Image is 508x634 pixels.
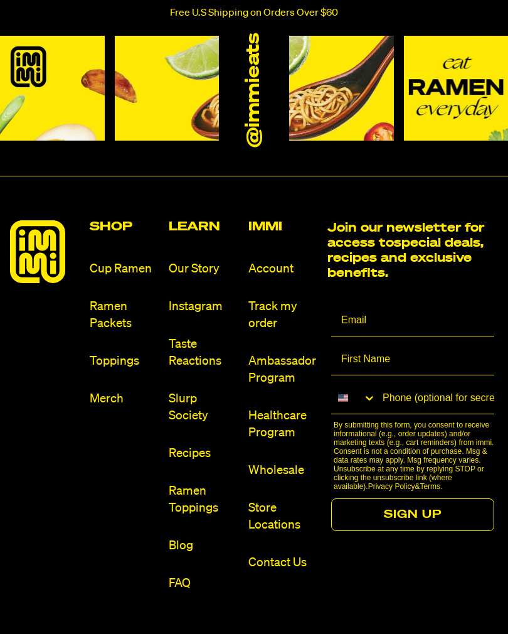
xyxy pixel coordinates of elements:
a: Toppings [90,353,159,370]
input: Phone (optional for secret deals) [376,383,494,414]
img: United States [338,393,348,403]
a: Taste Reactions [169,336,238,370]
a: Instagram [169,298,238,315]
input: First Name [331,344,494,375]
a: Ramen Toppings [169,483,238,517]
h2: Join our newsletter for access to special deals, recipes and exclusive benefits. [327,220,498,281]
a: Terms [420,482,440,491]
h2: Learn [169,220,238,233]
a: Our Story [169,261,238,277]
p: By submitting this form, you consent to receive informational (e.g., order updates) and/or market... [334,421,498,491]
button: Search Countries [331,383,376,413]
a: Cup Ramen [90,261,159,277]
img: immieats [10,220,65,283]
a: Recipes [169,445,238,462]
h2: Immi [248,220,318,233]
a: Ramen Packets [90,298,159,332]
a: Healthcare Program [248,407,318,441]
h2: Shop [90,220,159,233]
a: Privacy Policy [368,482,415,491]
a: Wholesale [248,462,318,479]
img: Instagram [115,36,220,141]
a: Merch [90,390,159,407]
p: Free U.S Shipping on Orders Over $60 [170,8,338,19]
input: Email [331,305,494,336]
a: Track my order [248,298,318,332]
a: Store Locations [248,500,318,534]
a: Account [248,261,318,277]
a: Ambassador Program [248,353,318,387]
a: Blog [169,537,238,554]
a: FAQ [169,575,238,592]
a: Slurp Society [169,390,238,424]
a: Contact Us [248,554,318,571]
button: SIGN UP [331,498,494,531]
img: Instagram [289,36,394,141]
a: @immieats [243,33,265,147]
